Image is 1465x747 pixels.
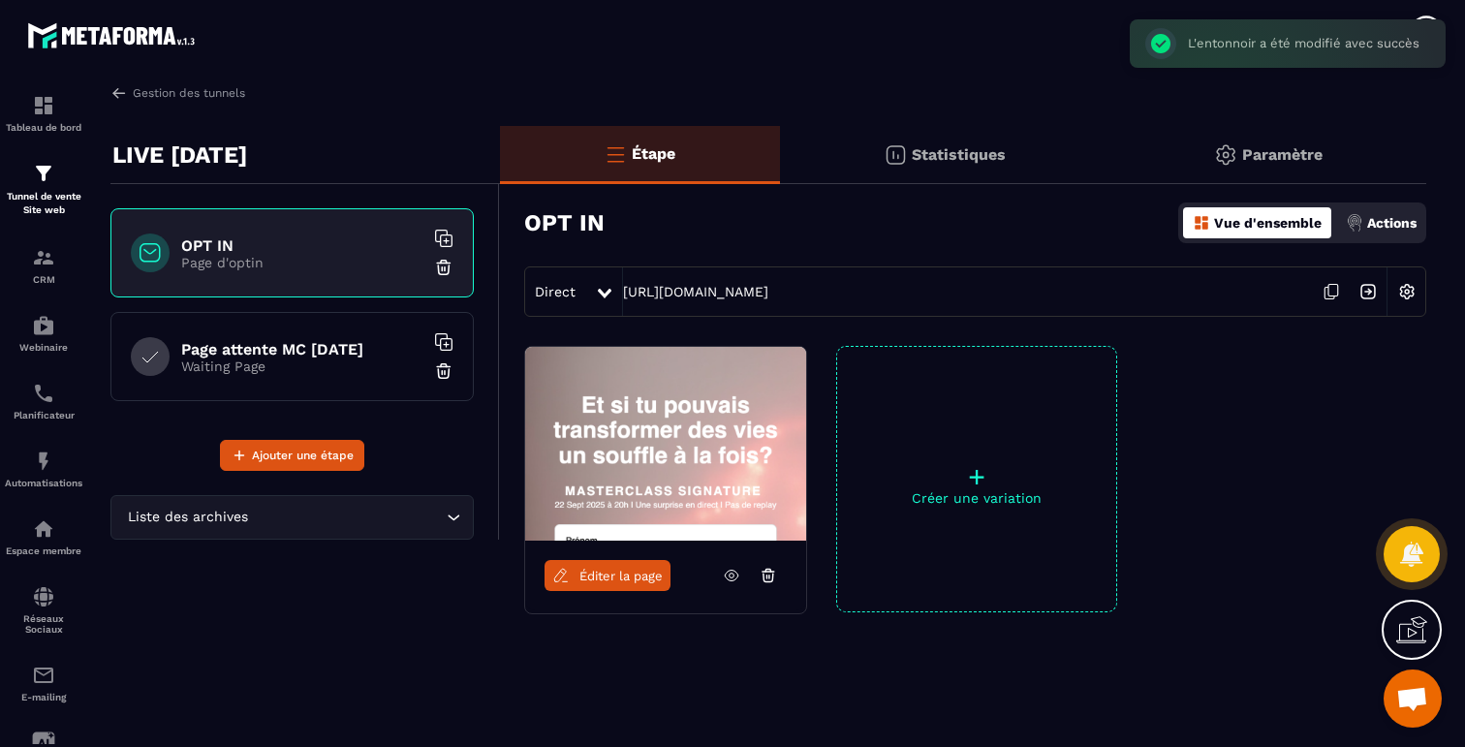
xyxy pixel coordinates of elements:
[525,347,806,541] img: image
[5,299,82,367] a: automationsautomationsWebinaire
[5,122,82,133] p: Tableau de bord
[5,478,82,488] p: Automatisations
[1367,215,1417,231] p: Actions
[1193,214,1210,232] img: dashboard-orange.40269519.svg
[32,585,55,608] img: social-network
[434,361,453,381] img: trash
[5,545,82,556] p: Espace membre
[632,144,675,163] p: Étape
[5,190,82,217] p: Tunnel de vente Site web
[5,232,82,299] a: formationformationCRM
[181,358,423,374] p: Waiting Page
[912,145,1006,164] p: Statistiques
[1350,273,1387,310] img: arrow-next.bcc2205e.svg
[1346,214,1363,232] img: actions.d6e523a2.png
[5,410,82,420] p: Planificateur
[5,147,82,232] a: formationformationTunnel de vente Site web
[181,340,423,358] h6: Page attente MC [DATE]
[1242,145,1323,164] p: Paramètre
[110,84,245,102] a: Gestion des tunnels
[604,142,627,166] img: bars-o.4a397970.svg
[32,314,55,337] img: automations
[181,255,423,270] p: Page d'optin
[5,571,82,649] a: social-networksocial-networkRéseaux Sociaux
[110,84,128,102] img: arrow
[32,450,55,473] img: automations
[545,560,670,591] a: Éditer la page
[5,367,82,435] a: schedulerschedulerPlanificateur
[524,209,605,236] h3: OPT IN
[112,136,247,174] p: LIVE [DATE]
[837,490,1116,506] p: Créer une variation
[110,495,474,540] div: Search for option
[535,284,576,299] span: Direct
[1214,143,1237,167] img: setting-gr.5f69749f.svg
[220,440,364,471] button: Ajouter une étape
[1384,669,1442,728] div: Ouvrir le chat
[181,236,423,255] h6: OPT IN
[5,274,82,285] p: CRM
[252,507,442,528] input: Search for option
[123,507,252,528] span: Liste des archives
[32,94,55,117] img: formation
[434,258,453,277] img: trash
[27,17,202,53] img: logo
[579,569,663,583] span: Éditer la page
[5,503,82,571] a: automationsautomationsEspace membre
[623,284,768,299] a: [URL][DOMAIN_NAME]
[5,435,82,503] a: automationsautomationsAutomatisations
[32,382,55,405] img: scheduler
[32,517,55,541] img: automations
[1214,215,1322,231] p: Vue d'ensemble
[5,692,82,702] p: E-mailing
[884,143,907,167] img: stats.20deebd0.svg
[5,649,82,717] a: emailemailE-mailing
[5,342,82,353] p: Webinaire
[32,162,55,185] img: formation
[5,79,82,147] a: formationformationTableau de bord
[1388,273,1425,310] img: setting-w.858f3a88.svg
[32,246,55,269] img: formation
[837,463,1116,490] p: +
[32,664,55,687] img: email
[5,613,82,635] p: Réseaux Sociaux
[252,446,354,465] span: Ajouter une étape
